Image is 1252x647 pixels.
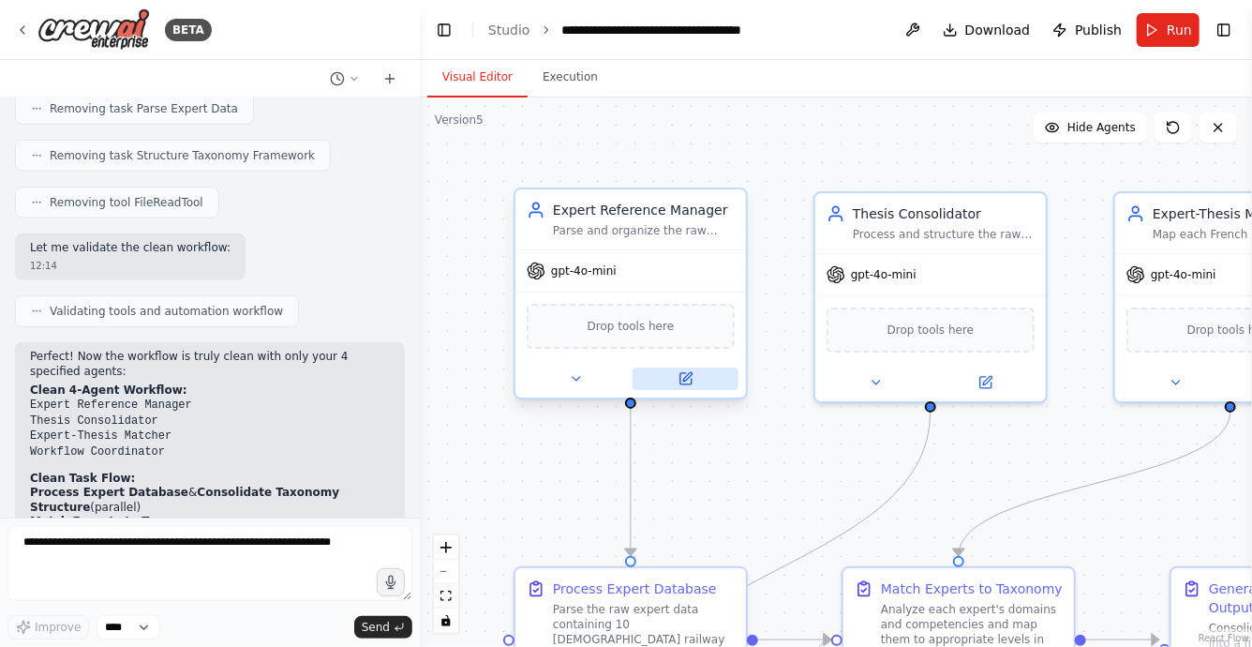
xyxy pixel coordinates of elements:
[30,486,188,499] strong: Process Expert Database
[553,201,735,219] div: Expert Reference Manager
[553,223,735,238] div: Parse and organize the raw expert data containing [DEMOGRAPHIC_DATA] railway specialists with the...
[1167,21,1192,39] span: Run
[30,515,205,528] strong: Match Experts to Taxonomy
[621,408,640,556] g: Edge from 0682dcf7-caa9-49dc-80f9-796be2a71f52 to 384ec81f-7d2a-4e99-aa27-a62b476bba50
[434,535,458,560] button: zoom in
[50,304,283,319] span: Validating tools and automation workflow
[354,616,412,639] button: Send
[362,620,390,635] span: Send
[30,384,187,397] strong: Clean 4-Agent Workflow:
[887,321,975,339] span: Drop tools here
[1075,21,1122,39] span: Publish
[853,227,1035,242] div: Process and structure the raw French railway taxonomy into clear hierarchical levels (Level 1, 2,...
[165,19,212,41] div: BETA
[528,58,613,98] button: Execution
[30,445,165,459] code: Workflow Coordinator
[1034,113,1147,143] button: Hide Agents
[488,21,773,39] nav: breadcrumb
[851,267,917,282] span: gpt-4o-mini
[514,191,748,403] div: Expert Reference ManagerParse and organize the raw expert data containing [DEMOGRAPHIC_DATA] rail...
[30,414,158,428] code: Thesis Consolidator
[50,101,238,116] span: Removing task Parse Expert Data
[35,620,81,635] span: Improve
[434,584,458,609] button: fit view
[434,560,458,584] button: zoom out
[7,615,89,639] button: Improve
[434,535,458,633] div: React Flow controls
[965,21,1031,39] span: Download
[949,412,1240,556] g: Edge from 943c656e-e40b-4f28-bf1f-f803882fc375 to df75d476-a465-48a5-afdb-64a2c8c2cbcf
[431,17,457,43] button: Hide left sidebar
[375,68,405,90] button: Start a new chat
[37,8,150,51] img: Logo
[50,195,203,210] span: Removing tool FileReadTool
[30,472,135,485] strong: Clean Task Flow:
[1067,120,1136,135] span: Hide Agents
[30,350,390,379] p: Perfect! Now the workflow is truly clean with only your 4 specified agents:
[1151,267,1216,282] span: gpt-4o-mini
[553,579,717,598] div: Process Expert Database
[1045,13,1129,47] button: Publish
[50,148,315,163] span: Removing task Structure Taxonomy Framework
[881,579,1063,598] div: Match Experts to Taxonomy
[30,486,390,515] li: & (parallel)
[30,259,231,273] div: 12:14
[434,609,458,633] button: toggle interactivity
[435,113,484,128] div: Version 5
[853,204,1035,223] div: Thesis Consolidator
[1199,633,1249,643] a: React Flow attribution
[935,13,1038,47] button: Download
[932,371,1038,394] button: Open in side panel
[633,368,738,390] button: Open in side panel
[551,263,617,278] span: gpt-4o-mini
[30,399,192,412] code: Expert Reference Manager
[30,486,339,514] strong: Consolidate Taxonomy Structure
[1137,13,1200,47] button: Run
[377,568,405,596] button: Click to speak your automation idea
[588,317,675,336] span: Drop tools here
[488,23,530,38] a: Studio
[813,191,1048,403] div: Thesis ConsolidatorProcess and structure the raw French railway taxonomy into clear hierarchical ...
[427,58,528,98] button: Visual Editor
[1211,17,1237,43] button: Show right sidebar
[322,68,367,90] button: Switch to previous chat
[30,429,171,443] code: Expert-Thesis Matcher
[30,241,231,256] p: Let me validate the clean workflow:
